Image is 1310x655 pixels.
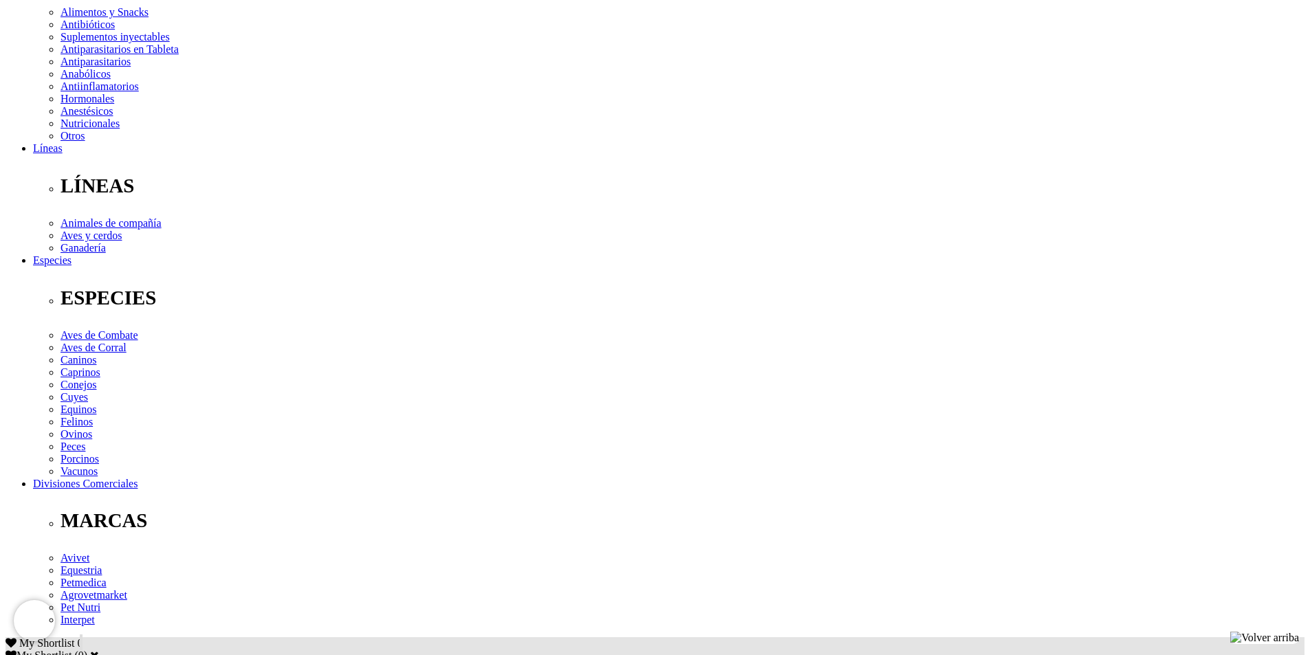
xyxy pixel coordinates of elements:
a: Vacunos [61,465,98,477]
a: Nutricionales [61,118,120,129]
a: Antiparasitarios [61,56,131,67]
p: MARCAS [61,509,1304,532]
a: Hormonales [61,93,114,104]
span: My Shortlist [19,637,74,649]
a: Caninos [61,354,96,366]
a: Líneas [33,142,63,154]
a: Divisiones Comerciales [33,478,138,489]
img: Volver arriba [1230,632,1299,644]
a: Ovinos [61,428,92,440]
a: Aves y cerdos [61,230,122,241]
a: Agrovetmarket [61,589,127,601]
a: Petmedica [61,577,107,588]
a: Caprinos [61,366,100,378]
a: Equinos [61,403,96,415]
a: Conejos [61,379,96,390]
a: Felinos [61,416,93,428]
a: Aves de Corral [61,342,127,353]
span: 0 [77,637,83,649]
a: Anabólicos [61,68,111,80]
a: Porcinos [61,453,99,465]
a: Peces [61,441,85,452]
p: ESPECIES [61,287,1304,309]
a: Otros [61,130,85,142]
a: Aves de Combate [61,329,138,341]
a: Cuyes [61,391,88,403]
a: Pet Nutri [61,601,100,613]
a: Animales de compañía [61,217,162,229]
a: Antibióticos [61,19,115,30]
a: Suplementos inyectables [61,31,170,43]
a: Equestria [61,564,102,576]
p: LÍNEAS [61,175,1304,197]
a: Especies [33,254,72,266]
a: Alimentos y Snacks [61,6,149,18]
a: Interpet [61,614,95,625]
iframe: Brevo live chat [14,600,55,641]
a: Ganadería [61,242,106,254]
a: Anestésicos [61,105,113,117]
a: Antiparasitarios en Tableta [61,43,179,55]
a: Avivet [61,552,89,564]
a: Antiinflamatorios [61,80,139,92]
